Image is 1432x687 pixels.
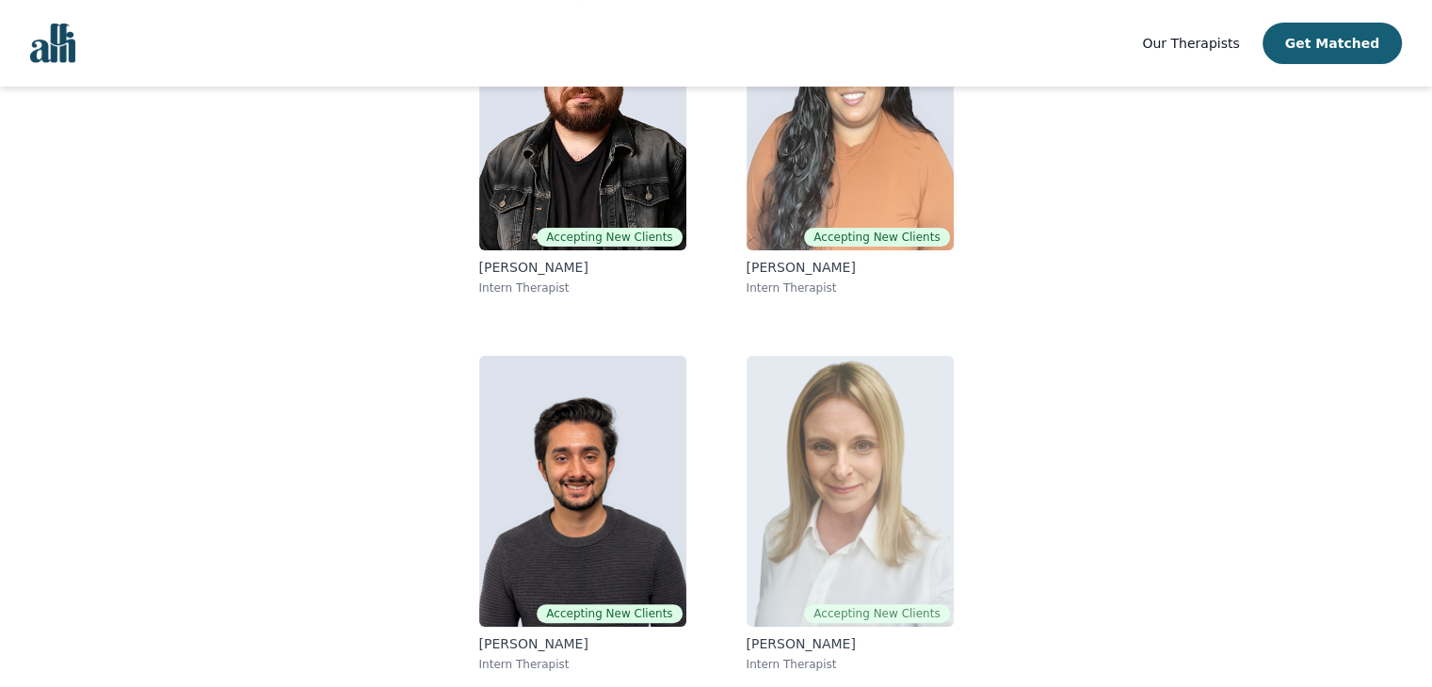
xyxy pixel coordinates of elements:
span: Accepting New Clients [804,604,949,623]
img: alli logo [30,24,75,63]
p: Intern Therapist [747,280,954,296]
p: Intern Therapist [479,280,686,296]
a: Megan RidoutAccepting New Clients[PERSON_NAME]Intern Therapist [732,341,969,687]
p: [PERSON_NAME] [747,634,954,653]
p: [PERSON_NAME] [479,258,686,277]
a: Daniel MendesAccepting New Clients[PERSON_NAME]Intern Therapist [464,341,701,687]
p: Intern Therapist [747,657,954,672]
button: Get Matched [1263,23,1402,64]
span: Accepting New Clients [537,228,682,247]
span: Our Therapists [1142,36,1239,51]
img: Daniel Mendes [479,356,686,627]
span: Accepting New Clients [804,228,949,247]
a: Our Therapists [1142,32,1239,55]
span: Accepting New Clients [537,604,682,623]
p: [PERSON_NAME] [479,634,686,653]
p: [PERSON_NAME] [747,258,954,277]
img: Megan Ridout [747,356,954,627]
p: Intern Therapist [479,657,686,672]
